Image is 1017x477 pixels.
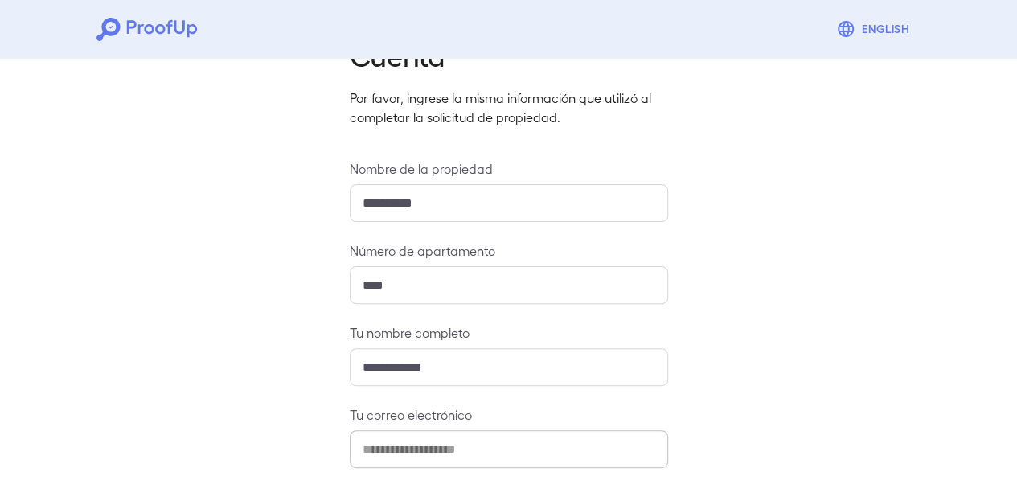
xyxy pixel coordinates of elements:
[350,323,668,342] label: Tu nombre completo
[830,13,921,45] button: English
[350,405,668,424] label: Tu correo electrónico
[350,241,668,260] label: Número de apartamento
[350,88,668,127] p: Por favor, ingrese la misma información que utilizó al completar la solicitud de propiedad.
[350,159,668,178] label: Nombre de la propiedad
